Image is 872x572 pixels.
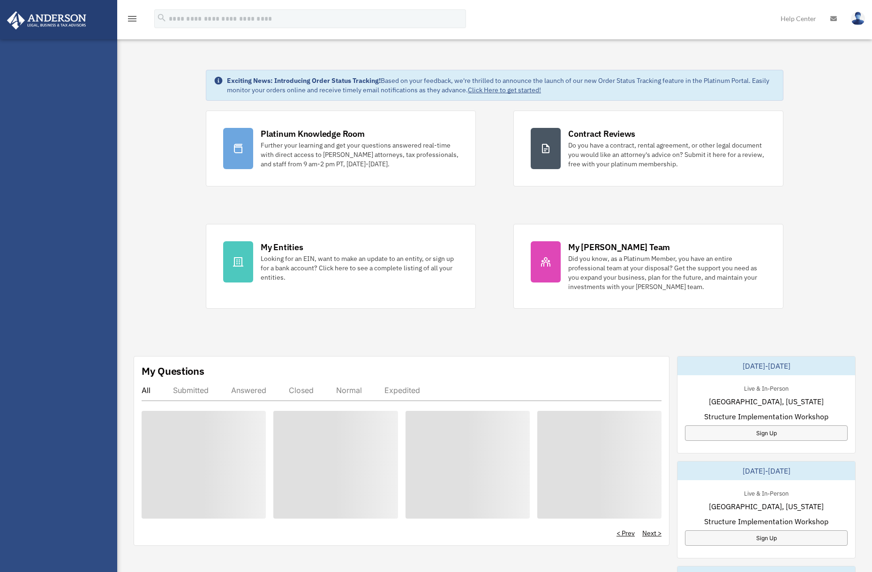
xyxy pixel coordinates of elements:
div: Closed [289,386,314,395]
img: User Pic [851,12,865,25]
span: Structure Implementation Workshop [704,411,828,422]
a: Sign Up [685,425,848,441]
a: Platinum Knowledge Room Further your learning and get your questions answered real-time with dire... [206,111,476,186]
div: [DATE]-[DATE] [677,461,855,480]
i: search [157,13,167,23]
span: [GEOGRAPHIC_DATA], [US_STATE] [709,501,824,512]
a: Click Here to get started! [468,86,541,94]
div: Expedited [384,386,420,395]
span: Structure Implementation Workshop [704,516,828,527]
div: My Questions [142,364,204,378]
strong: Exciting News: Introducing Order Status Tracking! [227,76,381,85]
a: Sign Up [685,530,848,546]
div: Contract Reviews [568,128,635,140]
a: My [PERSON_NAME] Team Did you know, as a Platinum Member, you have an entire professional team at... [513,224,783,309]
a: Next > [642,528,662,538]
div: Further your learning and get your questions answered real-time with direct access to [PERSON_NAM... [261,141,459,169]
div: Live & In-Person [737,383,796,393]
div: Normal [336,386,362,395]
a: Contract Reviews Do you have a contract, rental agreement, or other legal document you would like... [513,111,783,186]
a: < Prev [616,528,635,538]
div: Submitted [173,386,209,395]
i: menu [127,13,138,24]
div: Do you have a contract, rental agreement, or other legal document you would like an attorney's ad... [568,141,766,169]
div: All [142,386,150,395]
div: Answered [231,386,266,395]
div: My Entities [261,241,303,253]
div: Based on your feedback, we're thrilled to announce the launch of our new Order Status Tracking fe... [227,76,775,95]
img: Anderson Advisors Platinum Portal [4,11,89,30]
div: Live & In-Person [737,488,796,498]
a: menu [127,16,138,24]
div: My [PERSON_NAME] Team [568,241,670,253]
a: My Entities Looking for an EIN, want to make an update to an entity, or sign up for a bank accoun... [206,224,476,309]
div: Did you know, as a Platinum Member, you have an entire professional team at your disposal? Get th... [568,254,766,291]
div: [DATE]-[DATE] [677,357,855,375]
div: Platinum Knowledge Room [261,128,365,140]
span: [GEOGRAPHIC_DATA], [US_STATE] [709,396,824,407]
div: Looking for an EIN, want to make an update to an entity, or sign up for a bank account? Click her... [261,254,459,282]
